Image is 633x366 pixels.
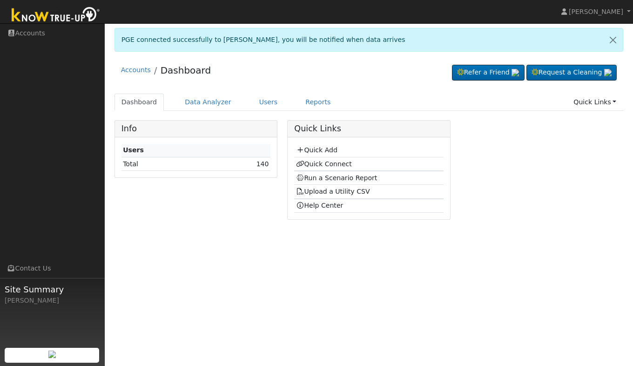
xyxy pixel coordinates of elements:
[604,69,612,76] img: retrieve
[5,283,100,296] span: Site Summary
[178,94,238,111] a: Data Analyzer
[569,8,623,15] span: [PERSON_NAME]
[298,94,337,111] a: Reports
[161,65,211,76] a: Dashboard
[48,351,56,358] img: retrieve
[452,65,525,81] a: Refer a Friend
[526,65,617,81] a: Request a Cleaning
[114,94,164,111] a: Dashboard
[7,5,105,26] img: Know True-Up
[121,66,151,74] a: Accounts
[512,69,519,76] img: retrieve
[5,296,100,305] div: [PERSON_NAME]
[114,28,624,52] div: PGE connected successfully to [PERSON_NAME], you will be notified when data arrives
[252,94,285,111] a: Users
[603,28,623,51] a: Close
[566,94,623,111] a: Quick Links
